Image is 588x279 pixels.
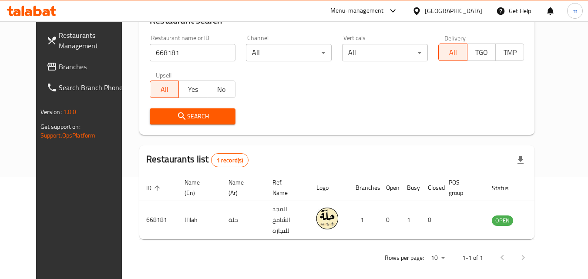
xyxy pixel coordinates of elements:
h2: Restaurants list [146,153,249,167]
button: TGO [467,44,496,61]
span: 1.0.0 [63,106,77,118]
div: Rows per page: [427,252,448,265]
td: حلة [222,201,265,239]
span: Yes [182,83,204,96]
h2: Restaurant search [150,14,524,27]
th: Closed [421,175,442,201]
span: Get support on: [40,121,81,132]
a: Restaurants Management [40,25,134,56]
span: 1 record(s) [212,156,249,165]
a: Branches [40,56,134,77]
th: Branches [349,175,379,201]
span: POS group [449,177,474,198]
span: Name (Ar) [228,177,255,198]
span: Version: [40,106,62,118]
label: Delivery [444,35,466,41]
span: Ref. Name [272,177,299,198]
th: Logo [309,175,349,201]
span: Restaurants Management [59,30,128,51]
th: Busy [400,175,421,201]
span: Status [492,183,520,193]
th: Action [531,175,561,201]
button: All [150,81,178,98]
td: 668181 [139,201,178,239]
a: Search Branch Phone [40,77,134,98]
span: OPEN [492,215,513,225]
button: TMP [495,44,524,61]
span: All [442,46,464,59]
a: Support.OpsPlatform [40,130,96,141]
span: Search [157,111,228,122]
div: Total records count [211,153,249,167]
p: Rows per page: [385,252,424,263]
button: Search [150,108,235,124]
table: enhanced table [139,175,561,239]
div: [GEOGRAPHIC_DATA] [425,6,482,16]
td: 0 [421,201,442,239]
td: 1 [400,201,421,239]
img: Hilah [316,208,338,229]
span: Search Branch Phone [59,82,128,93]
button: Yes [178,81,207,98]
div: All [246,44,332,61]
span: No [211,83,232,96]
button: All [438,44,467,61]
th: Open [379,175,400,201]
td: Hilah [178,201,222,239]
p: 1-1 of 1 [462,252,483,263]
td: المجد الشامخ للتجارة [265,201,309,239]
span: Branches [59,61,128,72]
td: 0 [379,201,400,239]
span: ID [146,183,163,193]
button: No [207,81,235,98]
div: Export file [510,150,531,171]
span: All [154,83,175,96]
td: 1 [349,201,379,239]
span: m [572,6,578,16]
div: All [342,44,428,61]
span: TGO [471,46,492,59]
div: Menu-management [330,6,384,16]
span: Name (En) [185,177,211,198]
label: Upsell [156,72,172,78]
span: TMP [499,46,521,59]
input: Search for restaurant name or ID.. [150,44,235,61]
